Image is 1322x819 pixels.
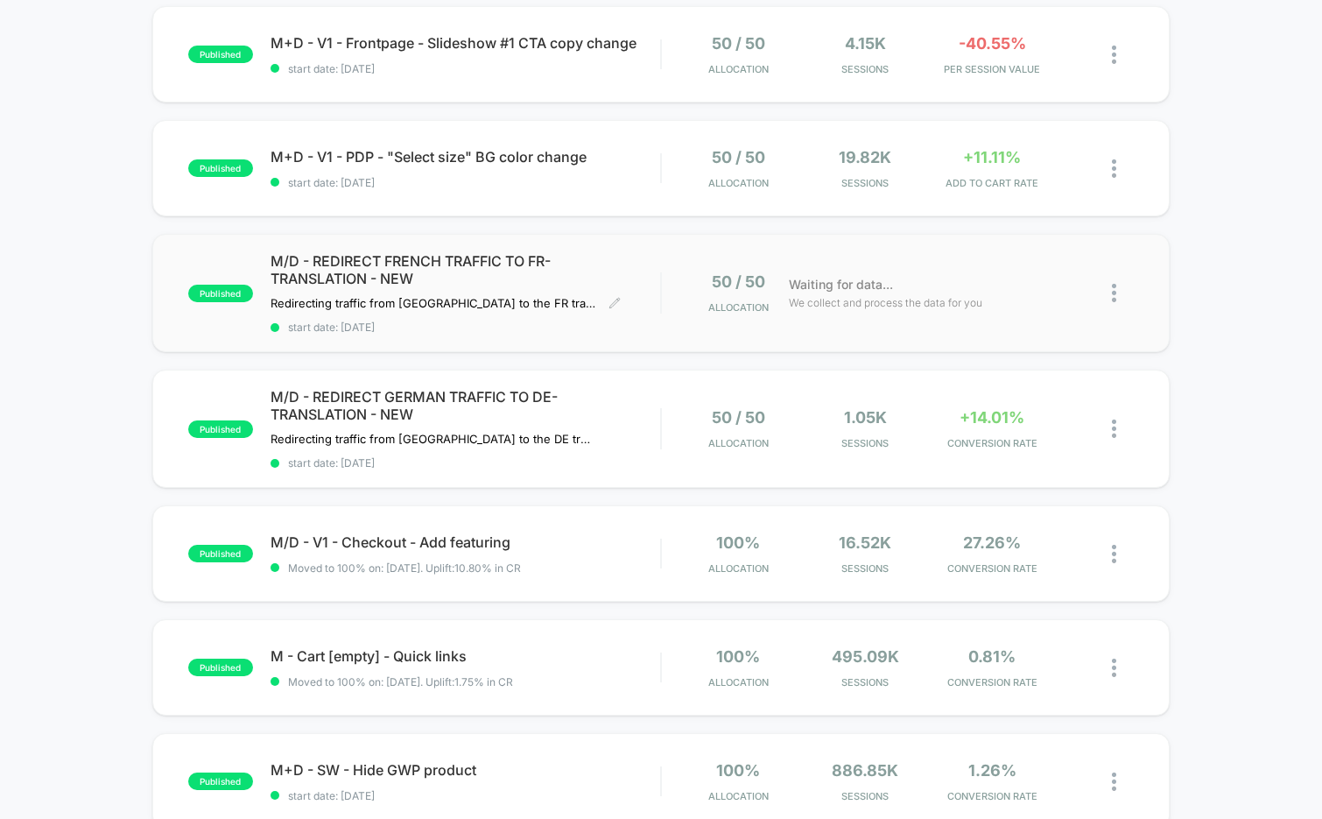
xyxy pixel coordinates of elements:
span: Sessions [806,437,925,449]
span: M+D - SW - Hide GWP product [271,761,661,779]
span: Allocation [708,790,769,802]
span: M/D - V1 - Checkout - Add featuring [271,533,661,551]
span: PER SESSION VALUE [933,63,1051,75]
span: 50 / 50 [712,272,765,291]
span: published [188,420,253,438]
img: close [1112,773,1116,791]
span: 100% [716,647,760,666]
span: published [188,159,253,177]
span: Sessions [806,177,925,189]
span: published [188,285,253,302]
span: published [188,659,253,676]
span: CONVERSION RATE [933,676,1051,688]
span: 100% [716,533,760,552]
span: 0.81% [968,647,1016,666]
span: 886.85k [832,761,898,780]
span: M/D - REDIRECT FRENCH TRAFFIC TO FR-TRANSLATION - NEW [271,252,661,287]
span: Waiting for data... [789,275,893,294]
span: 100% [716,761,760,780]
img: close [1112,159,1116,178]
img: close [1112,659,1116,677]
span: M - Cart [empty] - Quick links [271,647,661,665]
span: 50 / 50 [712,408,765,427]
span: Sessions [806,562,925,575]
span: Redirecting traffic from [GEOGRAPHIC_DATA] to the FR translation of the website. [271,296,595,310]
span: start date: [DATE] [271,789,661,802]
span: Allocation [708,177,769,189]
span: 1.05k [844,408,887,427]
span: Allocation [708,301,769,314]
img: close [1112,420,1116,438]
span: CONVERSION RATE [933,790,1051,802]
span: Redirecting traffic from [GEOGRAPHIC_DATA] to the DE translation of the website. [271,432,595,446]
span: CONVERSION RATE [933,437,1051,449]
span: ADD TO CART RATE [933,177,1051,189]
span: 27.26% [963,533,1021,552]
span: Allocation [708,562,769,575]
span: 1.26% [968,761,1016,780]
span: Moved to 100% on: [DATE] . Uplift: 1.75% in CR [288,675,513,688]
span: start date: [DATE] [271,176,661,189]
span: Sessions [806,63,925,75]
span: Sessions [806,676,925,688]
span: published [188,46,253,63]
span: +14.01% [960,408,1024,427]
img: close [1112,284,1116,302]
span: Allocation [708,63,769,75]
span: Moved to 100% on: [DATE] . Uplift: 10.80% in CR [288,561,521,575]
img: close [1112,545,1116,563]
span: M+D - V1 - PDP - "Select size" BG color change [271,148,661,166]
span: M/D - REDIRECT GERMAN TRAFFIC TO DE-TRANSLATION - NEW [271,388,661,423]
span: We collect and process the data for you [789,294,982,311]
span: Allocation [708,676,769,688]
span: 495.09k [832,647,899,666]
span: Sessions [806,790,925,802]
span: start date: [DATE] [271,62,661,75]
img: close [1112,46,1116,64]
span: 16.52k [839,533,891,552]
span: start date: [DATE] [271,321,661,334]
span: M+D - V1 - Frontpage - Slideshow #1 CTA copy change [271,34,661,52]
span: 50 / 50 [712,34,765,53]
span: 19.82k [839,148,891,166]
span: CONVERSION RATE [933,562,1051,575]
span: 50 / 50 [712,148,765,166]
span: published [188,545,253,562]
span: Allocation [708,437,769,449]
span: 4.15k [845,34,886,53]
span: start date: [DATE] [271,456,661,470]
span: published [188,773,253,790]
span: +11.11% [963,148,1021,166]
span: -40.55% [959,34,1026,53]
